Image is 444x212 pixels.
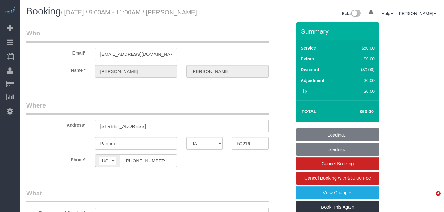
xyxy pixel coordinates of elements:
a: View Changes [296,186,379,199]
legend: What [26,189,269,202]
div: $0.00 [348,77,375,84]
div: $0.00 [348,56,375,62]
strong: Total [302,109,317,114]
span: Booking [26,6,61,17]
a: [PERSON_NAME] [398,11,436,16]
input: Phone* [120,154,177,167]
input: City* [95,137,177,150]
label: Phone* [22,154,90,163]
small: / [DATE] / 9:00AM - 11:00AM / [PERSON_NAME] [61,9,197,16]
input: First Name* [95,65,177,78]
img: New interface [351,10,361,18]
a: Help [381,11,393,16]
img: Automaid Logo [4,6,16,15]
label: Address* [22,120,90,128]
div: $50.00 [348,45,375,51]
label: Name * [22,65,90,73]
label: Email* [22,48,90,56]
iframe: Intercom live chat [423,191,438,206]
legend: Where [26,101,269,115]
input: Last Name* [186,65,269,78]
div: ($0.00) [348,67,375,73]
div: $0.00 [348,88,375,94]
a: Cancel Booking [296,157,379,170]
a: Cancel Booking with $39.00 Fee [296,172,379,185]
h4: $50.00 [341,109,374,114]
label: Discount [301,67,319,73]
h3: Summary [301,28,376,35]
span: Cancel Booking with $39.00 Fee [304,175,371,181]
input: Email* [95,48,177,60]
label: Tip [301,88,307,94]
legend: Who [26,29,269,43]
span: 4 [436,191,441,196]
input: Zip Code* [232,137,268,150]
label: Adjustment [301,77,324,84]
a: Beta [342,11,361,16]
label: Service [301,45,316,51]
label: Extras [301,56,314,62]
